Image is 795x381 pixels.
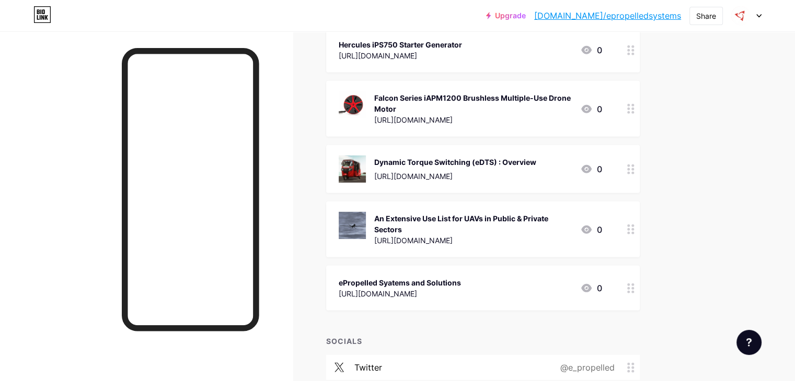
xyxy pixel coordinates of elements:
[696,10,716,21] div: Share
[580,103,602,115] div: 0
[339,288,461,299] div: [URL][DOMAIN_NAME]
[731,6,751,26] img: epropelledsystems
[374,114,572,125] div: [URL][DOMAIN_NAME]
[374,92,572,114] div: Falcon Series iAPM1200 Brushless Multiple-Use Drone Motor
[580,223,602,236] div: 0
[580,163,602,175] div: 0
[486,11,526,20] a: Upgrade
[580,44,602,56] div: 0
[374,157,536,168] div: Dynamic Torque Switching (eDTS) : Overview
[339,277,461,288] div: ePropelled Syatems and Solutions
[339,156,366,183] img: Dynamic Torque Switching (eDTS) : Overview
[339,91,366,118] img: Falcon Series iAPM1200 Brushless Multiple-Use Drone Motor
[339,212,366,239] img: An Extensive Use List for UAVs in Public & Private Sectors
[580,282,602,294] div: 0
[374,213,572,235] div: An Extensive Use List for UAVs in Public & Private Sectors
[374,235,572,246] div: [URL][DOMAIN_NAME]
[339,50,462,61] div: [URL][DOMAIN_NAME]
[544,361,627,374] div: @e_propelled
[339,39,462,50] div: Hercules iPS750 Starter Generator
[374,171,536,182] div: [URL][DOMAIN_NAME]
[326,336,640,347] div: SOCIALS
[354,361,382,374] div: twitter
[534,9,681,22] a: [DOMAIN_NAME]/epropelledsystems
